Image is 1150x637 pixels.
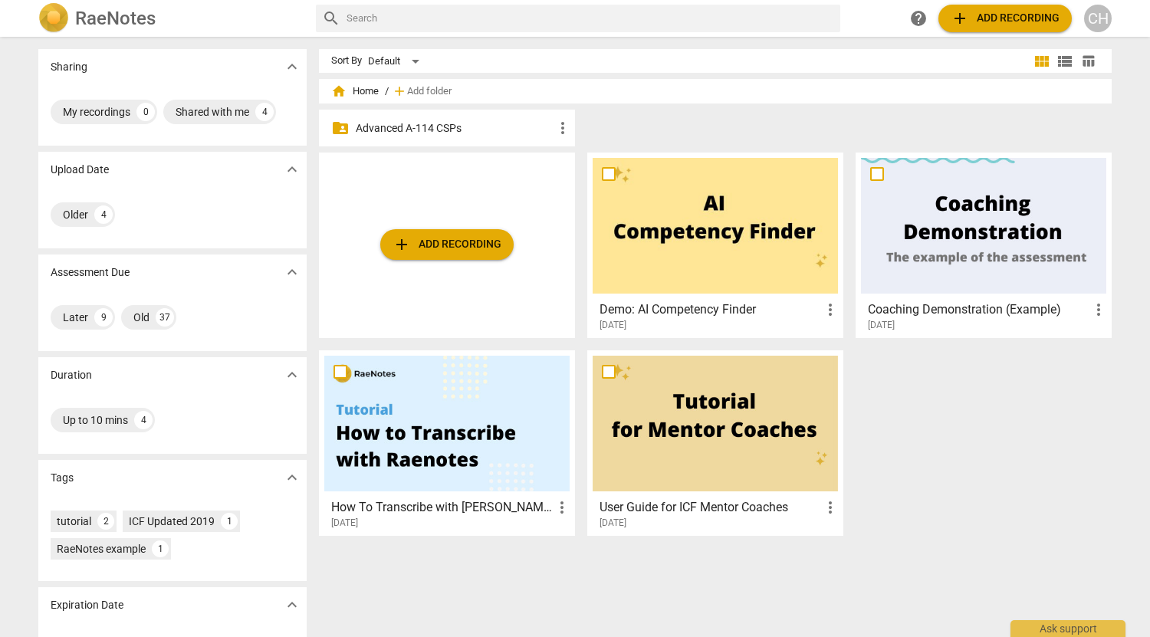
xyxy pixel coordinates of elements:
span: add [392,84,407,99]
div: 0 [136,103,155,121]
div: Ask support [1010,620,1125,637]
button: List view [1053,50,1076,73]
a: User Guide for ICF Mentor Coaches[DATE] [593,356,838,529]
div: Sort By [331,55,362,67]
a: Help [905,5,932,32]
div: Old [133,310,149,325]
button: Show more [281,593,304,616]
span: expand_more [283,160,301,179]
div: My recordings [63,104,130,120]
span: [DATE] [868,319,895,332]
span: expand_more [283,596,301,614]
span: Add recording [393,235,501,254]
span: Home [331,84,379,99]
p: Sharing [51,59,87,75]
span: add [951,9,969,28]
div: Up to 10 mins [63,412,128,428]
span: expand_more [283,263,301,281]
span: help [909,9,928,28]
div: 1 [221,513,238,530]
div: 4 [94,205,113,224]
button: Upload [938,5,1072,32]
div: 2 [97,513,114,530]
span: [DATE] [331,517,358,530]
p: Expiration Date [51,597,123,613]
span: home [331,84,347,99]
span: expand_more [283,366,301,384]
span: expand_more [283,57,301,76]
span: Add recording [951,9,1060,28]
h3: How To Transcribe with RaeNotes [331,498,553,517]
h3: User Guide for ICF Mentor Coaches [600,498,821,517]
span: view_list [1056,52,1074,71]
span: more_vert [821,498,839,517]
span: [DATE] [600,517,626,530]
span: view_module [1033,52,1051,71]
div: 1 [152,540,169,557]
span: / [385,86,389,97]
img: Logo [38,3,69,34]
h3: Coaching Demonstration (Example) [868,300,1089,319]
div: Shared with me [176,104,249,120]
span: more_vert [554,119,572,137]
span: Add folder [407,86,452,97]
p: Assessment Due [51,264,130,281]
span: more_vert [821,300,839,319]
button: Show more [281,363,304,386]
div: Default [368,49,425,74]
span: more_vert [553,498,571,517]
span: expand_more [283,468,301,487]
p: Duration [51,367,92,383]
input: Search [347,6,834,31]
span: more_vert [1089,300,1108,319]
div: ICF Updated 2019 [129,514,215,529]
span: add [393,235,411,254]
a: Coaching Demonstration (Example)[DATE] [861,158,1106,331]
div: 9 [94,308,113,327]
p: Tags [51,470,74,486]
h2: RaeNotes [75,8,156,29]
span: table_chart [1081,54,1096,68]
button: Show more [281,466,304,489]
div: 4 [134,411,153,429]
a: Demo: AI Competency Finder[DATE] [593,158,838,331]
button: Table view [1076,50,1099,73]
h3: Demo: AI Competency Finder [600,300,821,319]
button: Show more [281,158,304,181]
p: Upload Date [51,162,109,178]
span: [DATE] [600,319,626,332]
p: Advanced A-114 CSPs [356,120,554,136]
button: Show more [281,261,304,284]
a: LogoRaeNotes [38,3,304,34]
span: search [322,9,340,28]
button: CH [1084,5,1112,32]
button: Tile view [1030,50,1053,73]
div: 37 [156,308,174,327]
div: tutorial [57,514,91,529]
button: Show more [281,55,304,78]
div: 4 [255,103,274,121]
div: Later [63,310,88,325]
div: Older [63,207,88,222]
button: Upload [380,229,514,260]
a: How To Transcribe with [PERSON_NAME][DATE] [324,356,570,529]
span: folder_shared [331,119,350,137]
div: RaeNotes example [57,541,146,557]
